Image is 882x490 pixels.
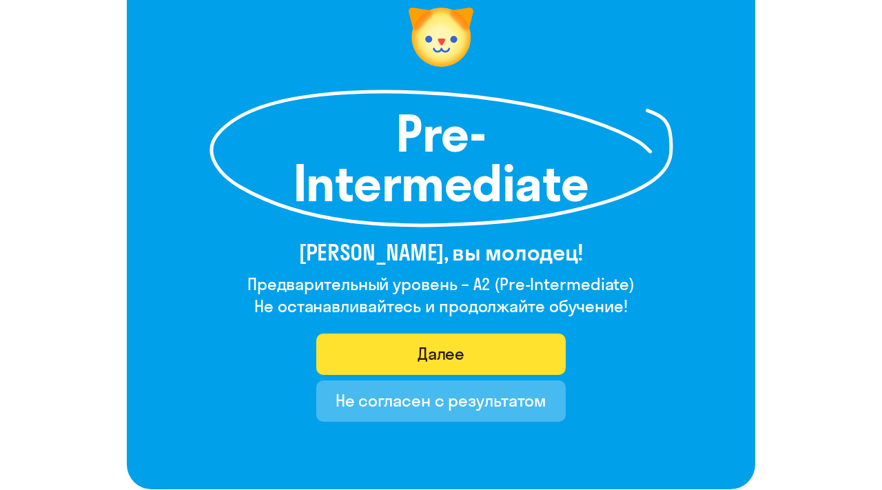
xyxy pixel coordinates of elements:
[283,109,599,208] h1: Pre-Intermediate
[316,334,566,375] button: Далее
[247,295,635,317] h4: Не останавливайтесь и продолжайте обучение!
[247,238,635,266] h3: [PERSON_NAME], вы молодец!
[247,273,635,295] h4: Предварительный уровень – A2 (Pre-Intermediate)
[316,380,566,422] button: Не согласен с результатом
[336,389,547,411] div: Не согласен с результатом
[418,343,465,365] div: Далее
